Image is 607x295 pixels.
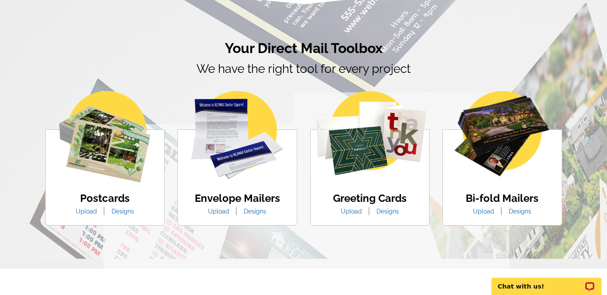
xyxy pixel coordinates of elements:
a: Upload [69,208,103,215]
a: Designs [370,208,405,215]
h4: Greeting Cards [333,192,407,205]
h4: Postcards [69,192,140,205]
img: envelope-mailer.png [191,91,283,179]
h4: Bi-fold Mailers [466,192,539,205]
img: bio-fold-mailer.png [453,91,551,178]
a: Designs [105,208,140,215]
a: Designs [237,208,273,215]
a: Upload [334,208,368,215]
h4: Envelope Mailers [195,192,280,205]
a: Designs [502,208,538,215]
iframe: LiveChat chat widget [486,268,607,295]
a: Upload [467,208,501,215]
p: We have the right tool for every project [45,60,562,102]
a: Upload [202,208,236,215]
img: greeting-cards.png [313,91,426,176]
h2: Your Direct Mail Toolbox [45,40,562,56]
img: postcards.png [59,91,150,182]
